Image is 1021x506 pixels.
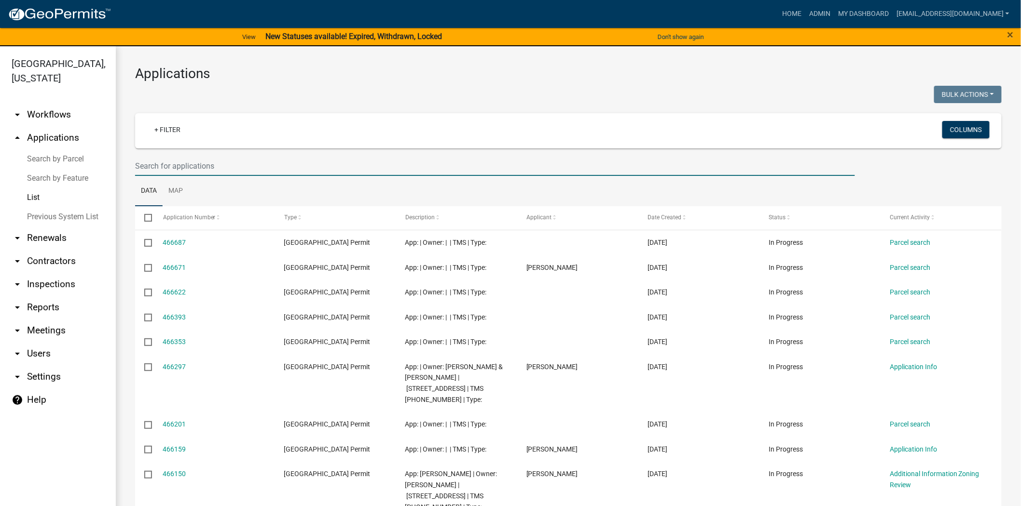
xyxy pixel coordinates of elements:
a: Application Info [890,363,937,371]
a: My Dashboard [834,5,893,23]
span: Jasper County Building Permit [284,264,371,271]
span: In Progress [769,445,803,453]
span: 08/19/2025 [648,445,667,453]
i: arrow_drop_down [12,232,23,244]
span: App: | Owner: | | TMS | Type: [405,288,487,296]
span: In Progress [769,264,803,271]
i: arrow_drop_down [12,348,23,360]
span: 08/19/2025 [648,338,667,346]
a: 466671 [163,264,186,271]
input: Search for applications [135,156,855,176]
button: Columns [942,121,990,138]
span: Type [284,214,297,221]
span: Jasper County Building Permit [284,445,371,453]
span: Description [405,214,435,221]
a: 466297 [163,363,186,371]
span: Applicant [526,214,552,221]
span: Wrenshad Anderson [526,470,578,478]
span: Status [769,214,786,221]
span: 08/19/2025 [648,470,667,478]
span: Jasper County Building Permit [284,363,371,371]
a: Parcel search [890,288,930,296]
span: App: | Owner: | | TMS | Type: [405,239,487,246]
span: Jasper County Building Permit [284,338,371,346]
span: Application Number [163,214,216,221]
a: 466159 [163,445,186,453]
a: View [238,29,260,45]
strong: New Statuses available! Expired, Withdrawn, Locked [265,32,442,41]
span: 08/20/2025 [648,239,667,246]
a: Data [135,176,163,207]
a: Parcel search [890,239,930,246]
a: Application Info [890,445,937,453]
a: Parcel search [890,420,930,428]
i: arrow_drop_down [12,371,23,383]
span: 08/20/2025 [648,288,667,296]
span: App: | Owner: | | TMS | Type: [405,264,487,271]
span: In Progress [769,420,803,428]
button: Don't show again [654,29,708,45]
span: sarahi [526,445,578,453]
span: In Progress [769,470,803,478]
datatable-header-cell: Applicant [517,206,638,229]
a: 466353 [163,338,186,346]
i: arrow_drop_down [12,279,23,290]
a: 466393 [163,313,186,321]
span: × [1007,28,1014,41]
datatable-header-cell: Current Activity [881,206,1002,229]
span: ANGELA [526,264,578,271]
a: + Filter [147,121,188,138]
i: arrow_drop_down [12,302,23,313]
a: 466687 [163,239,186,246]
datatable-header-cell: Application Number [153,206,275,229]
a: Parcel search [890,264,930,271]
span: In Progress [769,363,803,371]
span: 08/19/2025 [648,363,667,371]
span: App: | Owner: | | TMS | Type: [405,420,487,428]
button: Bulk Actions [934,86,1002,103]
span: In Progress [769,288,803,296]
span: 08/19/2025 [648,313,667,321]
span: Jasper County Building Permit [284,470,371,478]
a: Admin [805,5,834,23]
datatable-header-cell: Select [135,206,153,229]
i: arrow_drop_down [12,109,23,120]
span: 08/20/2025 [648,264,667,271]
a: 466201 [163,420,186,428]
span: Gerald A Neal [526,363,578,371]
span: App: | Owner: | | TMS | Type: [405,313,487,321]
button: Close [1007,29,1014,40]
datatable-header-cell: Description [396,206,517,229]
i: arrow_drop_up [12,132,23,144]
span: In Progress [769,338,803,346]
a: 466622 [163,288,186,296]
span: App: | Owner: | | TMS | Type: [405,338,487,346]
span: In Progress [769,313,803,321]
span: Jasper County Building Permit [284,288,371,296]
span: Current Activity [890,214,930,221]
a: Parcel search [890,338,930,346]
span: Jasper County Building Permit [284,420,371,428]
span: App: | Owner: | | TMS | Type: [405,445,487,453]
span: Jasper County Building Permit [284,239,371,246]
datatable-header-cell: Status [759,206,881,229]
span: App: | Owner: GARVIN ROGER & LYDA LAVERNE | 9387 GRAYS HWY | TMS 060-00-01-019 | Type: [405,363,503,403]
span: In Progress [769,239,803,246]
a: [EMAIL_ADDRESS][DOMAIN_NAME] [893,5,1013,23]
i: arrow_drop_down [12,255,23,267]
i: help [12,394,23,406]
datatable-header-cell: Type [275,206,396,229]
a: 466150 [163,470,186,478]
i: arrow_drop_down [12,325,23,336]
datatable-header-cell: Date Created [638,206,759,229]
h3: Applications [135,66,1002,82]
span: Date Created [648,214,681,221]
span: 08/19/2025 [648,420,667,428]
a: Home [778,5,805,23]
a: Additional Information Zoning Review [890,470,980,489]
a: Map [163,176,189,207]
span: Jasper County Building Permit [284,313,371,321]
a: Parcel search [890,313,930,321]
